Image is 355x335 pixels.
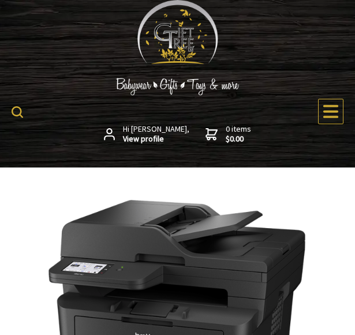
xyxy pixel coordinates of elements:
[104,124,189,144] a: Hi [PERSON_NAME],View profile
[226,134,251,144] strong: $0.00
[123,124,189,144] span: Hi [PERSON_NAME],
[12,106,23,118] img: product search
[123,134,189,144] strong: View profile
[205,124,251,144] a: 0 items$0.00
[226,124,251,144] span: 0 items
[91,78,264,95] img: Babywear - Gifts - Toys & more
